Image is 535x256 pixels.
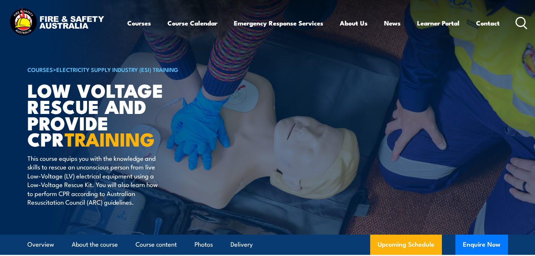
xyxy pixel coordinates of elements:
[56,65,178,73] a: Electricity Supply Industry (ESI) Training
[27,65,53,73] a: COURSES
[194,235,213,255] a: Photos
[231,235,253,255] a: Delivery
[72,235,118,255] a: About the course
[340,13,368,33] a: About Us
[455,235,508,255] button: Enquire Now
[384,13,401,33] a: News
[65,124,155,153] strong: TRAINING
[167,13,217,33] a: Course Calendar
[417,13,460,33] a: Learner Portal
[27,65,213,74] h6: >
[370,235,442,255] a: Upcoming Schedule
[476,13,500,33] a: Contact
[234,13,323,33] a: Emergency Response Services
[27,82,213,147] h1: Low Voltage Rescue and Provide CPR
[27,235,54,255] a: Overview
[127,13,151,33] a: Courses
[27,154,164,206] p: This course equips you with the knowledge and skills to rescue an unconscious person from live Lo...
[136,235,177,255] a: Course content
